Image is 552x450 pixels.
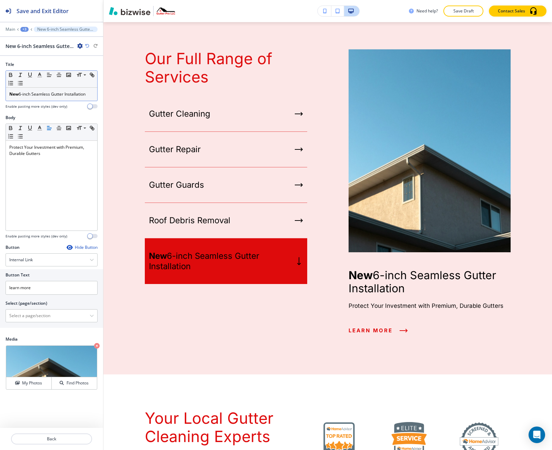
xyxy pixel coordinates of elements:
[452,8,474,14] p: Save Draft
[6,300,47,306] h2: Select (page/section)
[6,115,15,121] h2: Body
[6,42,74,50] h2: New 6-inch Seamless Gutter Installation
[145,409,278,446] span: Your Local Gutter Cleaning Experts
[11,433,92,444] button: Back
[443,6,483,17] button: Save Draft
[349,326,393,335] span: learn more
[6,27,15,32] button: Main
[145,132,307,167] button: Gutter Repair
[9,91,19,97] strong: New
[9,144,94,157] p: Protect Your Investment with Premium, Durable Gutters
[67,380,89,386] h4: Find Photos
[17,7,69,15] h2: Save and Exit Editor
[149,109,210,119] span: Gutter Cleaning
[529,427,545,443] div: Open Intercom Messenger
[37,27,94,32] p: New 6-inch Seamless Gutter Installation
[109,7,150,15] img: Bizwise Logo
[22,380,42,386] h4: My Photos
[9,91,94,97] p: 6-inch Seamless Gutter Installation
[6,104,67,109] h4: Enable pasting more styles (dev only)
[145,49,277,86] span: Our Full Range of Services
[149,251,167,261] strong: New
[145,238,307,284] button: New6-inch Seamless Gutter Installation
[349,268,373,282] strong: New
[34,27,98,32] button: New 6-inch Seamless Gutter Installation
[349,301,511,310] p: Protect Your Investment with Premium, Durable Gutters
[6,345,98,390] div: My PhotosFind Photos
[12,436,91,442] p: Back
[145,203,307,238] button: Roof Debris Removal
[149,144,201,155] p: Gutter Repair
[349,269,511,295] p: 6-inch Seamless Gutter Installation
[6,310,90,322] input: Manual Input
[157,8,175,14] img: Your Logo
[349,321,408,340] button: learn more
[6,61,14,68] h2: Title
[145,96,307,132] button: Gutter Cleaning
[149,180,204,190] p: Gutter Guards
[149,251,292,272] p: 6-inch Seamless Gutter Installation
[6,244,20,251] h2: Button
[6,336,98,342] h2: Media
[149,215,230,226] p: Roof Debris Removal
[349,49,511,252] img: fb66f2568ec33e4a017ff9ea98923483.webp
[67,245,98,250] button: Hide Button
[20,27,29,32] button: +3
[498,8,525,14] p: Contact Sales
[6,377,52,389] button: My Photos
[489,6,546,17] button: Contact Sales
[9,257,33,263] h4: Internal Link
[6,272,30,278] h2: Button Text
[416,8,438,14] h3: Need help?
[52,377,97,389] button: Find Photos
[145,167,307,203] button: Gutter Guards
[6,234,67,239] h4: Enable pasting more styles (dev only)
